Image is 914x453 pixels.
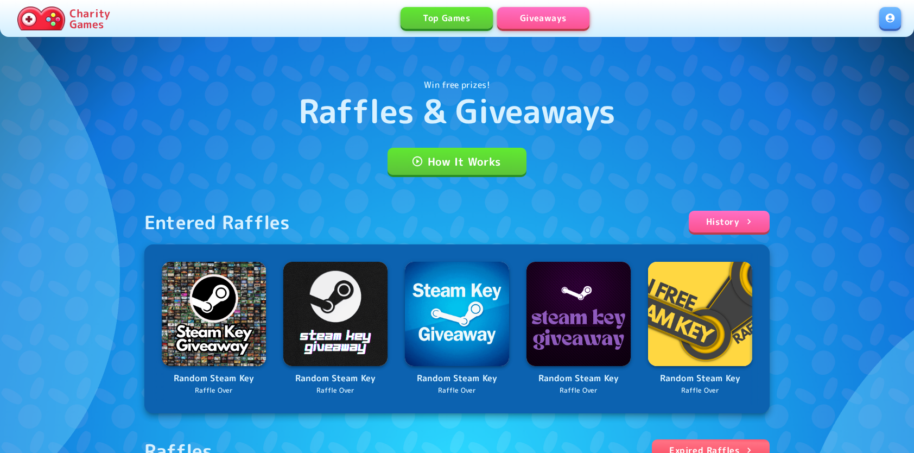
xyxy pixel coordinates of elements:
[162,386,266,396] p: Raffle Over
[526,262,631,366] img: Logo
[405,262,509,396] a: LogoRandom Steam KeyRaffle Over
[424,78,490,91] p: Win free prizes!
[526,262,631,396] a: LogoRandom Steam KeyRaffle Over
[162,262,266,396] a: LogoRandom Steam KeyRaffle Over
[69,8,110,29] p: Charity Games
[283,372,388,386] p: Random Steam Key
[162,262,266,366] img: Logo
[648,262,752,396] a: LogoRandom Steam KeyRaffle Over
[283,386,388,396] p: Raffle Over
[689,211,770,232] a: History
[648,372,752,386] p: Random Steam Key
[526,372,631,386] p: Random Steam Key
[401,7,493,29] a: Top Games
[405,262,509,366] img: Logo
[144,211,290,234] div: Entered Raffles
[497,7,589,29] a: Giveaways
[405,372,509,386] p: Random Steam Key
[388,148,526,175] a: How It Works
[283,262,388,396] a: LogoRandom Steam KeyRaffle Over
[283,262,388,366] img: Logo
[526,386,631,396] p: Raffle Over
[162,372,266,386] p: Random Steam Key
[299,91,615,130] h1: Raffles & Giveaways
[648,386,752,396] p: Raffle Over
[17,7,65,30] img: Charity.Games
[13,4,115,33] a: Charity Games
[648,262,752,366] img: Logo
[405,386,509,396] p: Raffle Over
